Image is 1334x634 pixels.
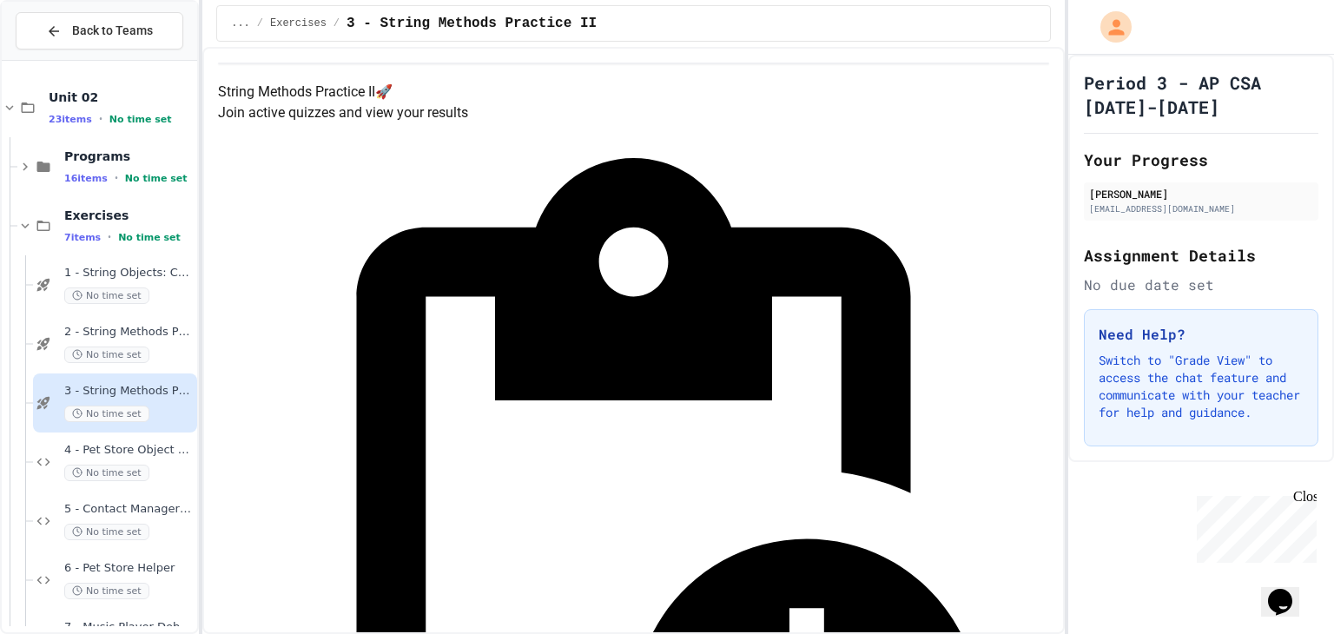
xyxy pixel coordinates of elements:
[257,17,263,30] span: /
[109,114,172,125] span: No time set
[218,102,1049,123] p: Join active quizzes and view your results
[1089,186,1313,201] div: [PERSON_NAME]
[64,406,149,422] span: No time set
[64,465,149,481] span: No time set
[270,17,327,30] span: Exercises
[1190,489,1317,563] iframe: chat widget
[1089,202,1313,215] div: [EMAIL_ADDRESS][DOMAIN_NAME]
[64,384,194,399] span: 3 - String Methods Practice II
[64,149,194,164] span: Programs
[64,232,101,243] span: 7 items
[125,173,188,184] span: No time set
[99,112,102,126] span: •
[64,561,194,576] span: 6 - Pet Store Helper
[64,583,149,599] span: No time set
[64,325,194,340] span: 2 - String Methods Practice I
[64,347,149,363] span: No time set
[1084,70,1318,119] h1: Period 3 - AP CSA [DATE]-[DATE]
[64,287,149,304] span: No time set
[1084,148,1318,172] h2: Your Progress
[115,171,118,185] span: •
[64,266,194,281] span: 1 - String Objects: Concatenation, Literals, and More
[1261,565,1317,617] iframe: chat widget
[1099,352,1304,421] p: Switch to "Grade View" to access the chat feature and communicate with your teacher for help and ...
[7,7,120,110] div: Chat with us now!Close
[64,502,194,517] span: 5 - Contact Manager Debug
[1082,7,1136,47] div: My Account
[333,17,340,30] span: /
[49,89,194,105] span: Unit 02
[1099,324,1304,345] h3: Need Help?
[108,230,111,244] span: •
[118,232,181,243] span: No time set
[1084,274,1318,295] div: No due date set
[64,208,194,223] span: Exercises
[231,17,250,30] span: ...
[72,22,153,40] span: Back to Teams
[1084,243,1318,267] h2: Assignment Details
[64,443,194,458] span: 4 - Pet Store Object Creator
[16,12,183,50] button: Back to Teams
[49,114,92,125] span: 23 items
[64,173,108,184] span: 16 items
[64,524,149,540] span: No time set
[347,13,597,34] span: 3 - String Methods Practice II
[218,82,1049,102] h4: String Methods Practice II 🚀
